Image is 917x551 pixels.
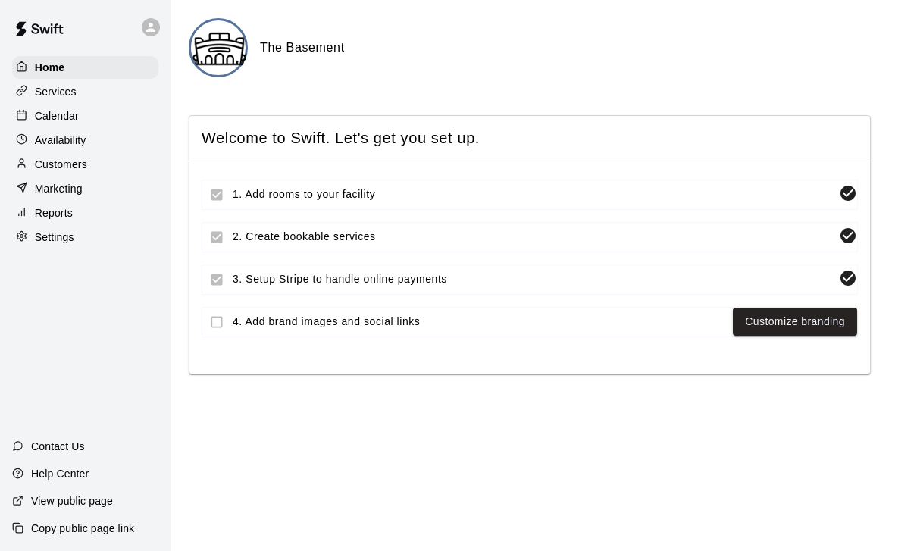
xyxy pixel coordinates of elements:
[12,105,158,127] a: Calendar
[35,230,74,245] p: Settings
[35,181,83,196] p: Marketing
[12,177,158,200] a: Marketing
[35,133,86,148] p: Availability
[35,84,77,99] p: Services
[233,229,833,245] span: 2. Create bookable services
[35,157,87,172] p: Customers
[31,439,85,454] p: Contact Us
[35,108,79,124] p: Calendar
[31,493,113,509] p: View public page
[233,186,833,202] span: 1. Add rooms to your facility
[745,312,845,331] a: Customize branding
[12,129,158,152] a: Availability
[260,38,345,58] h6: The Basement
[12,202,158,224] a: Reports
[733,308,857,336] button: Customize branding
[202,128,858,149] span: Welcome to Swift. Let's get you set up.
[31,466,89,481] p: Help Center
[35,60,65,75] p: Home
[233,271,833,287] span: 3. Setup Stripe to handle online payments
[12,56,158,79] a: Home
[233,314,727,330] span: 4. Add brand images and social links
[35,205,73,221] p: Reports
[12,80,158,103] a: Services
[12,153,158,176] a: Customers
[191,20,248,77] img: The Basement logo
[31,521,134,536] p: Copy public page link
[12,226,158,249] a: Settings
